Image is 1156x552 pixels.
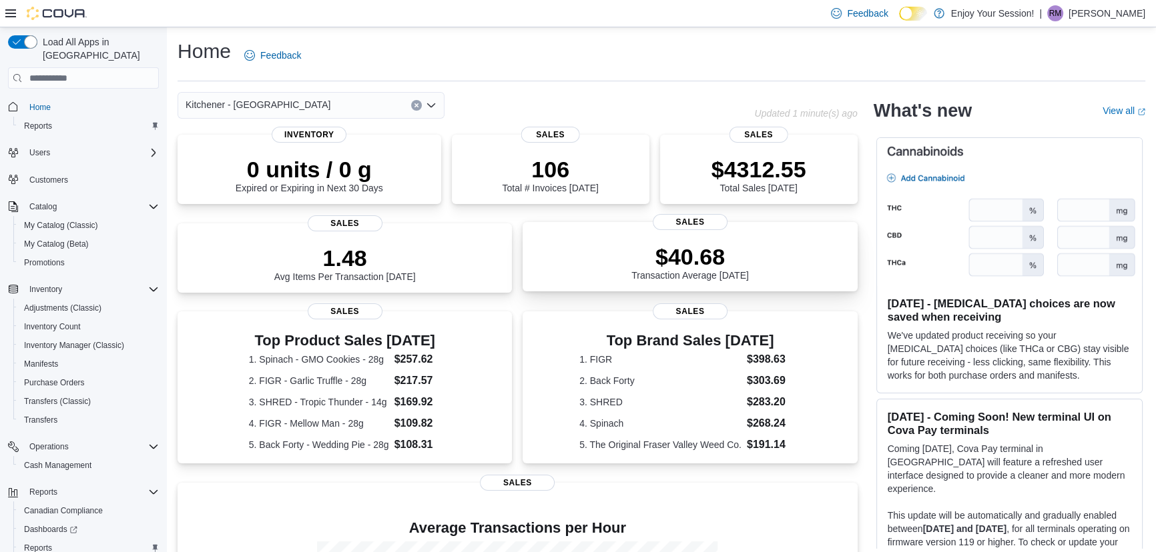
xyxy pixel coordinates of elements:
p: 0 units / 0 g [236,156,383,183]
button: Transfers (Classic) [13,392,164,411]
button: Catalog [3,197,164,216]
span: My Catalog (Beta) [24,239,89,249]
div: Total Sales [DATE] [711,156,806,193]
h3: Top Brand Sales [DATE] [579,333,801,349]
span: Catalog [24,199,159,215]
button: Cash Management [13,456,164,475]
span: Operations [29,441,69,452]
span: Sales [729,127,788,143]
p: 106 [502,156,598,183]
a: Cash Management [19,457,97,473]
span: Dashboards [19,521,159,537]
button: Operations [3,437,164,456]
span: Adjustments (Classic) [24,303,101,313]
span: Promotions [24,257,65,268]
span: Inventory [24,281,159,297]
span: Reports [24,121,52,131]
p: $40.68 [631,243,749,270]
span: Kitchener - [GEOGRAPHIC_DATA] [186,97,330,113]
span: Feedback [260,49,301,62]
dt: 5. Back Forty - Wedding Pie - 28g [249,438,389,451]
a: Promotions [19,255,70,271]
dt: 4. FIGR - Mellow Man - 28g [249,417,389,430]
button: Users [24,145,55,161]
span: Feedback [847,7,888,20]
a: Inventory Manager (Classic) [19,337,129,353]
span: Home [24,98,159,115]
button: Inventory Count [13,317,164,336]
dt: 2. Back Forty [579,374,742,387]
button: Purchase Orders [13,373,164,392]
div: Avg Items Per Transaction [DATE] [274,245,416,282]
span: Sales [480,475,555,491]
dd: $268.24 [747,415,801,431]
span: Inventory Manager (Classic) [19,337,159,353]
span: Promotions [19,255,159,271]
span: Operations [24,439,159,455]
a: Customers [24,172,73,188]
button: Manifests [13,355,164,373]
a: View allExternal link [1103,105,1145,116]
a: Reports [19,118,57,134]
span: My Catalog (Beta) [19,236,159,252]
button: Users [3,143,164,162]
strong: [DATE] and [DATE] [923,523,1006,534]
span: Inventory Count [19,319,159,335]
span: Manifests [19,356,159,372]
dd: $217.57 [394,373,441,389]
dd: $283.20 [747,394,801,410]
p: We've updated product receiving so your [MEDICAL_DATA] choices (like THCa or CBG) stay visible fo... [888,329,1131,382]
span: Inventory Count [24,321,81,332]
button: Promotions [13,253,164,272]
p: Coming [DATE], Cova Pay terminal in [GEOGRAPHIC_DATA] will feature a refreshed user interface des... [888,442,1131,495]
button: My Catalog (Beta) [13,235,164,253]
p: Updated 1 minute(s) ago [754,108,857,119]
span: Purchase Orders [19,375,159,391]
h2: What's new [874,100,972,121]
span: Transfers (Classic) [19,393,159,409]
button: Customers [3,170,164,189]
button: My Catalog (Classic) [13,216,164,235]
span: Load All Apps in [GEOGRAPHIC_DATA] [37,35,159,62]
span: Sales [653,303,728,319]
span: Transfers (Classic) [24,396,91,407]
button: Catalog [24,199,62,215]
svg: External link [1137,108,1145,116]
button: Operations [24,439,74,455]
button: Inventory [24,281,67,297]
a: Transfers [19,412,63,428]
a: My Catalog (Classic) [19,217,103,233]
span: Transfers [24,415,57,425]
span: Transfers [19,412,159,428]
dt: 3. SHRED [579,395,742,409]
dt: 5. The Original Fraser Valley Weed Co. [579,438,742,451]
a: Dashboards [19,521,83,537]
a: Feedback [239,42,306,69]
span: Dashboards [24,524,77,535]
span: My Catalog (Classic) [24,220,98,231]
dd: $191.14 [747,437,801,453]
p: [PERSON_NAME] [1069,5,1145,21]
button: Inventory [3,280,164,299]
div: Total # Invoices [DATE] [502,156,598,193]
a: Canadian Compliance [19,503,108,519]
span: Sales [308,215,382,231]
dd: $108.31 [394,437,441,453]
span: Catalog [29,201,57,212]
span: Users [29,147,50,158]
button: Reports [3,483,164,501]
a: Transfers (Classic) [19,393,96,409]
a: Dashboards [13,520,164,539]
span: Customers [29,175,68,185]
p: $4312.55 [711,156,806,183]
p: Enjoy Your Session! [951,5,1035,21]
span: Reports [19,118,159,134]
a: My Catalog (Beta) [19,236,94,252]
dd: $169.92 [394,394,441,410]
dd: $303.69 [747,373,801,389]
span: Reports [29,487,57,497]
div: Expired or Expiring in Next 30 Days [236,156,383,193]
h1: Home [178,38,231,65]
button: Reports [24,484,63,500]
